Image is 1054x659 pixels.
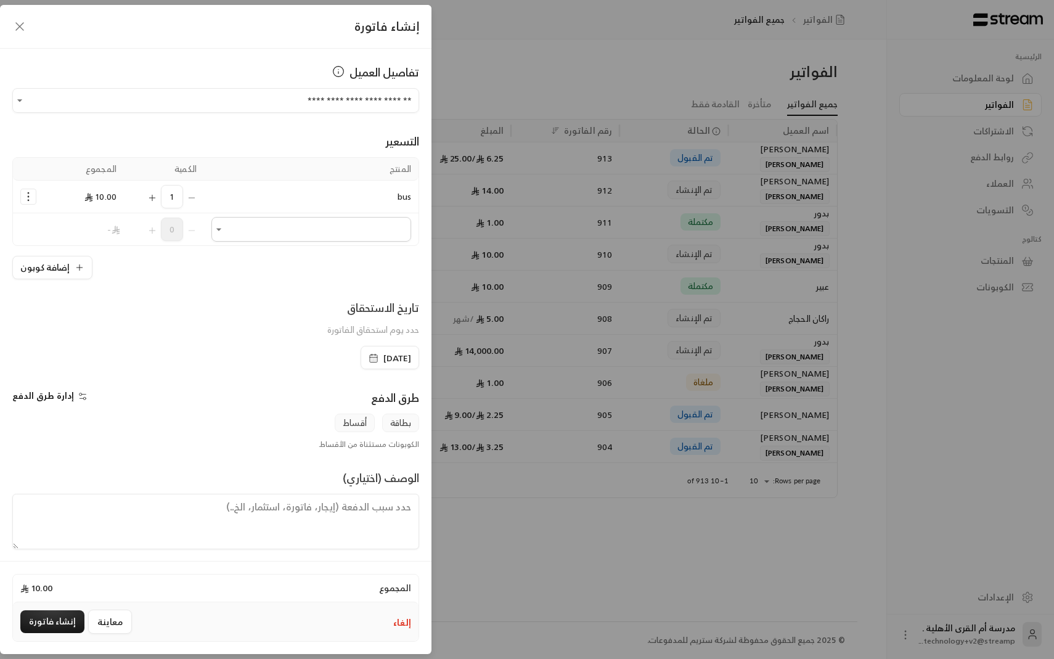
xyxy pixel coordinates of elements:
[161,185,183,208] span: 1
[335,414,375,432] span: أقساط
[393,616,411,629] button: إلغاء
[44,158,124,181] th: المجموع
[382,414,419,432] span: بطاقة
[354,15,419,37] span: إنشاء فاتورة
[327,322,419,337] span: حدد يوم استحقاق الفاتورة
[349,63,419,81] span: تفاصيل العميل
[327,299,419,316] div: تاريخ الاستحقاق
[84,189,116,204] span: 10.00
[371,388,419,407] span: طرق الدفع
[12,133,419,150] div: التسعير
[12,256,92,279] button: إضافة كوبون
[12,93,27,108] button: Open
[88,610,132,634] button: معاينة
[383,352,411,364] span: [DATE]
[124,158,204,181] th: الكمية
[211,222,226,237] button: Open
[204,158,419,181] th: المنتج
[397,189,411,204] span: bus
[6,440,425,449] div: الكوبونات مستثناة من الأقساط.
[20,582,52,594] span: 10.00
[343,468,419,488] span: الوصف (اختياري)
[379,582,411,594] span: المجموع
[12,388,74,403] span: إدارة طرق الدفع
[12,157,419,246] table: Selected Products
[44,213,124,245] td: -
[20,610,84,633] button: إنشاء فاتورة
[161,218,183,241] span: 0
